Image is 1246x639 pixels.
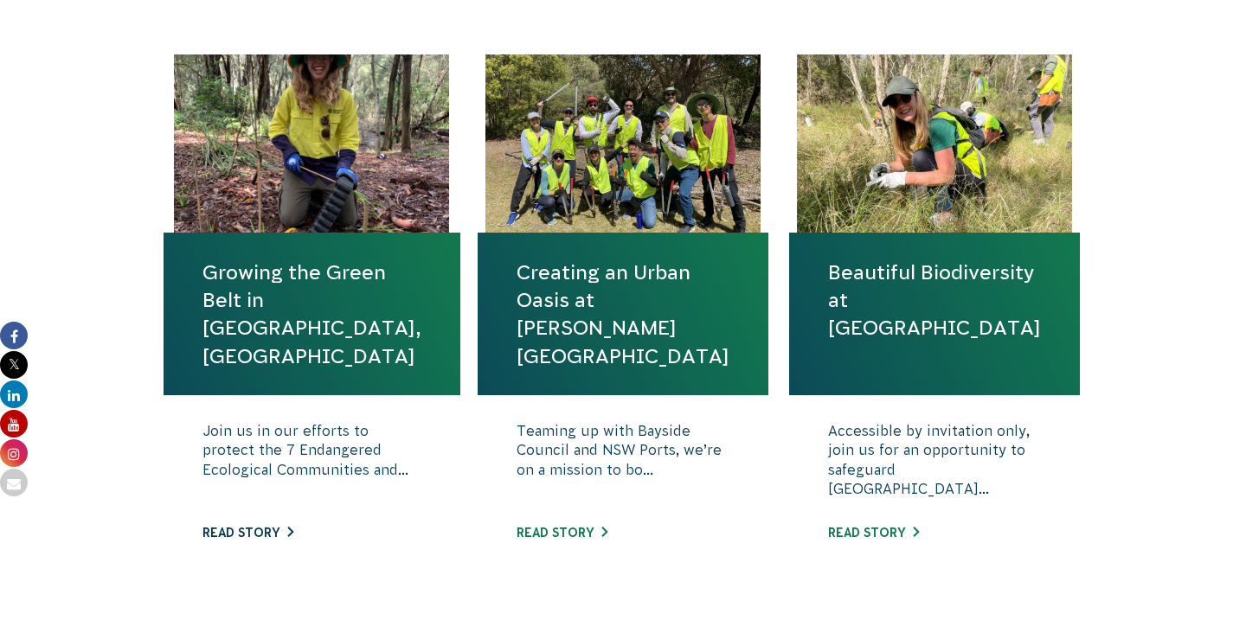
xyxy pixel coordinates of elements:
a: Creating an Urban Oasis at [PERSON_NAME][GEOGRAPHIC_DATA] [517,259,729,370]
a: Growing the Green Belt in [GEOGRAPHIC_DATA], [GEOGRAPHIC_DATA] [202,259,421,370]
p: Join us in our efforts to protect the 7 Endangered Ecological Communities and... [202,421,421,508]
a: Read story [828,526,919,540]
a: Beautiful Biodiversity at [GEOGRAPHIC_DATA] [828,259,1041,342]
a: Read story [517,526,607,540]
p: Accessible by invitation only, join us for an opportunity to safeguard [GEOGRAPHIC_DATA]... [828,421,1041,508]
p: Teaming up with Bayside Council and NSW Ports, we’re on a mission to bo... [517,421,729,508]
a: Read story [202,526,293,540]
